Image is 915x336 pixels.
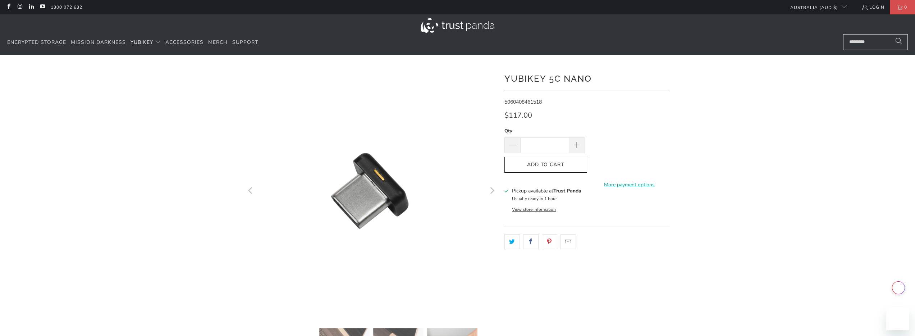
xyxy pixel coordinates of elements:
span: Mission Darkness [71,39,126,46]
img: Trust Panda Australia [421,18,494,33]
span: 5060408461518 [504,99,542,105]
input: Search... [843,34,908,50]
h3: Pickup available at [512,187,581,195]
summary: YubiKey [131,34,161,51]
span: Add to Cart [512,162,580,168]
button: Add to Cart [504,157,587,173]
nav: Translation missing: en.navigation.header.main_nav [7,34,258,51]
a: Trust Panda Australia on YouTube [39,4,45,10]
span: Support [232,39,258,46]
a: Share this on Twitter [504,234,520,249]
label: Qty [504,127,585,135]
iframe: Button to launch messaging window [886,307,909,330]
a: Mission Darkness [71,34,126,51]
a: Trust Panda Australia on Facebook [5,4,12,10]
button: Search [890,34,908,50]
button: Next [486,65,498,317]
b: Trust Panda [553,187,581,194]
a: 1300 072 632 [51,3,82,11]
a: Accessories [165,34,203,51]
span: $117.00 [504,110,532,120]
a: Merch [208,34,228,51]
a: Email this to a friend [561,234,576,249]
span: YubiKey [131,39,153,46]
a: Trust Panda Australia on LinkedIn [28,4,34,10]
a: Share this on Pinterest [542,234,557,249]
button: View store information [512,206,556,212]
a: More payment options [589,181,670,189]
a: Share this on Facebook [523,234,539,249]
span: Merch [208,39,228,46]
a: YubiKey 5C Nano - Trust Panda [246,65,497,317]
h1: YubiKey 5C Nano [504,71,670,85]
a: Trust Panda Australia on Instagram [17,4,23,10]
button: Previous [245,65,257,317]
a: Support [232,34,258,51]
span: Accessories [165,39,203,46]
span: Encrypted Storage [7,39,66,46]
a: Login [861,3,884,11]
small: Usually ready in 1 hour [512,196,557,201]
a: Encrypted Storage [7,34,66,51]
